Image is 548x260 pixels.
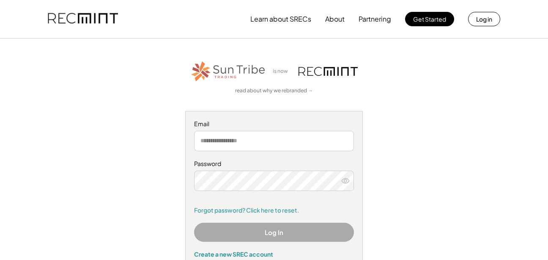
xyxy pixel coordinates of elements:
[190,60,266,83] img: STT_Horizontal_Logo%2B-%2BColor.png
[299,67,358,76] img: recmint-logotype%403x.png
[194,160,354,168] div: Password
[468,12,500,26] button: Log in
[325,11,345,28] button: About
[250,11,311,28] button: Learn about SRECs
[271,68,294,75] div: is now
[359,11,391,28] button: Partnering
[194,223,354,242] button: Log In
[48,5,118,33] img: recmint-logotype%403x.png
[194,250,354,258] div: Create a new SREC account
[194,120,354,128] div: Email
[194,206,354,215] a: Forgot password? Click here to reset.
[405,12,454,26] button: Get Started
[235,87,313,94] a: read about why we rebranded →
